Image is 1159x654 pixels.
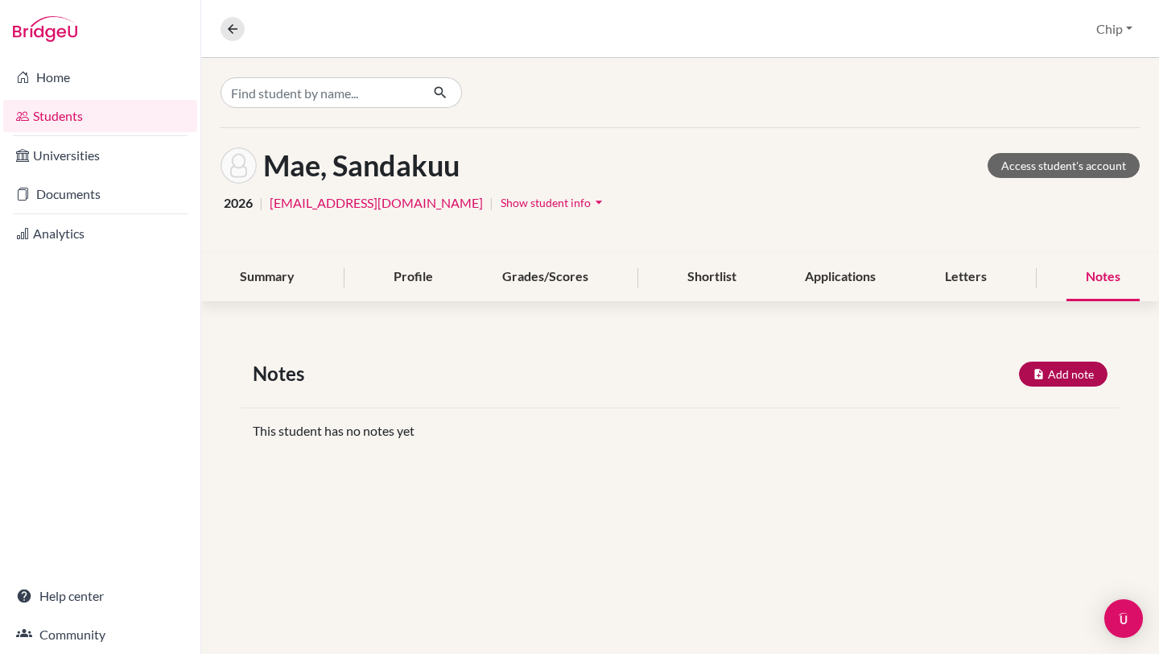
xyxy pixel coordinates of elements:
[501,196,591,209] span: Show student info
[1104,599,1143,638] div: Open Intercom Messenger
[270,193,483,213] a: [EMAIL_ADDRESS][DOMAIN_NAME]
[221,147,257,184] img: Sandakuu Mae's avatar
[1019,362,1107,387] button: Add note
[221,77,420,108] input: Find student by name...
[786,254,895,301] div: Applications
[3,100,197,132] a: Students
[1089,14,1140,44] button: Chip
[3,580,197,612] a: Help center
[13,16,77,42] img: Bridge-U
[926,254,1006,301] div: Letters
[374,254,452,301] div: Profile
[489,193,493,213] span: |
[224,193,253,213] span: 2026
[668,254,756,301] div: Shortlist
[221,254,314,301] div: Summary
[259,193,263,213] span: |
[591,194,607,210] i: arrow_drop_down
[483,254,608,301] div: Grades/Scores
[500,190,608,215] button: Show student infoarrow_drop_down
[3,61,197,93] a: Home
[3,217,197,250] a: Analytics
[253,359,311,388] span: Notes
[1066,254,1140,301] div: Notes
[263,148,460,183] h1: Mae, Sandakuu
[3,178,197,210] a: Documents
[988,153,1140,178] a: Access student's account
[3,619,197,651] a: Community
[3,139,197,172] a: Universities
[241,421,1120,441] div: This student has no notes yet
